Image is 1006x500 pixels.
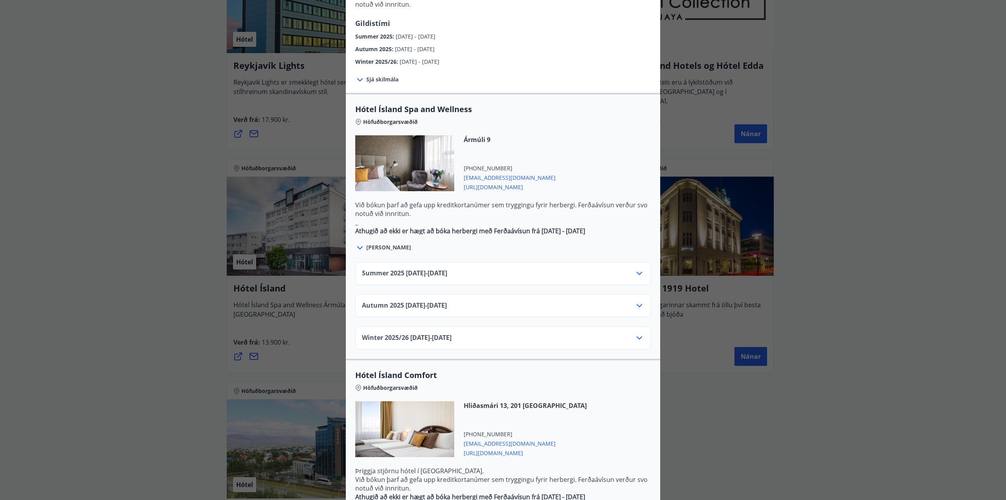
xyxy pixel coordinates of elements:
span: Höfuðborgarsvæðið [363,118,418,126]
span: Autumn 2025 : [355,45,395,53]
span: [DATE] - [DATE] [396,33,435,40]
span: Hótel Ísland Spa and Wellness [355,104,651,115]
span: Summer 2025 : [355,33,396,40]
span: Winter 2025/26 : [355,58,400,65]
span: Gildistími [355,18,390,28]
span: [DATE] - [DATE] [400,58,439,65]
span: Sjá skilmála [366,76,398,83]
span: [DATE] - [DATE] [395,45,435,53]
span: Ármúli 9 [464,135,556,144]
